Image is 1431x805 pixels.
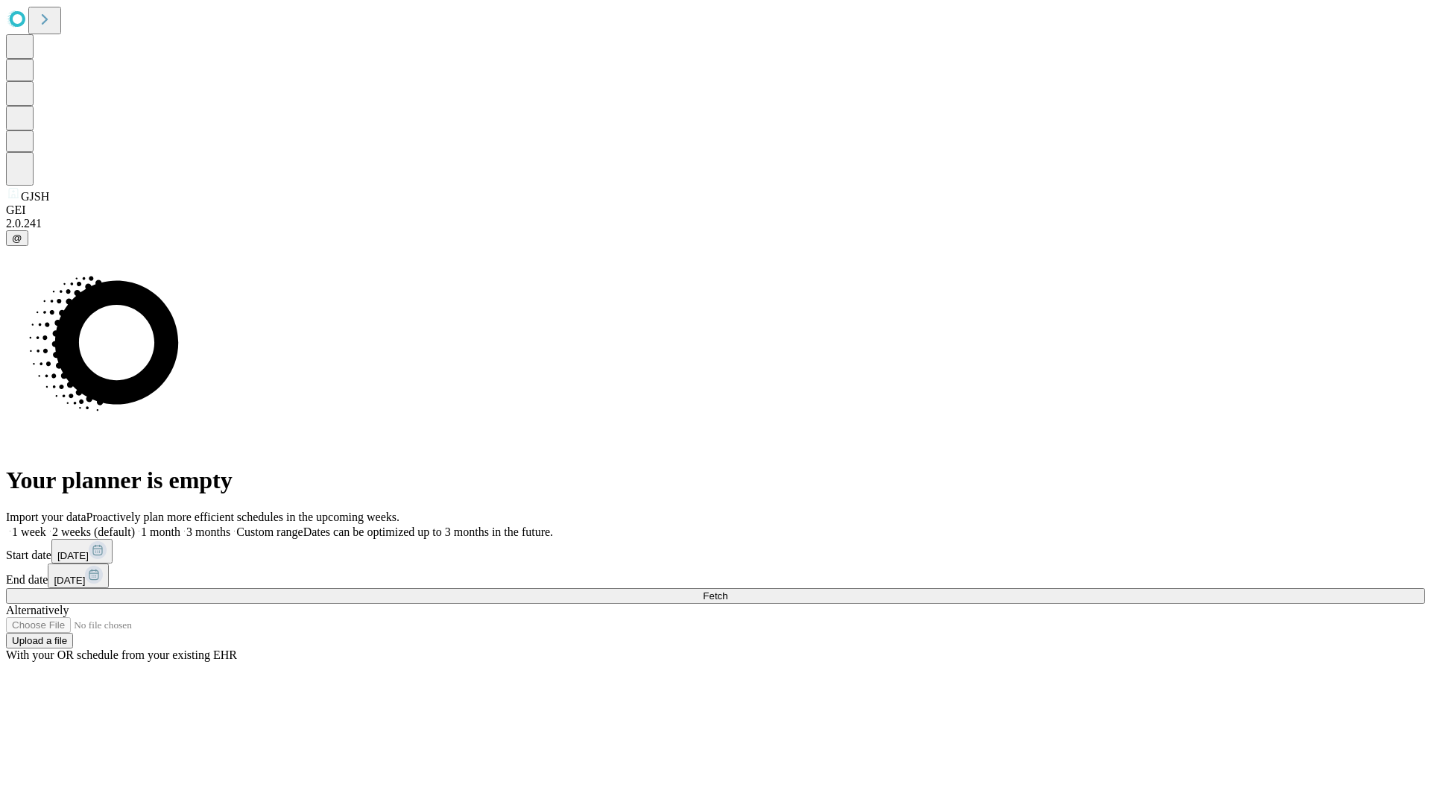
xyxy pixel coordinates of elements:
div: GEI [6,203,1425,217]
span: 3 months [186,525,230,538]
span: Custom range [236,525,303,538]
span: With your OR schedule from your existing EHR [6,648,237,661]
span: Import your data [6,511,86,523]
span: Dates can be optimized up to 3 months in the future. [303,525,553,538]
button: Fetch [6,588,1425,604]
span: GJSH [21,190,49,203]
span: Alternatively [6,604,69,616]
button: @ [6,230,28,246]
span: [DATE] [57,550,89,561]
span: [DATE] [54,575,85,586]
span: 1 month [141,525,180,538]
div: 2.0.241 [6,217,1425,230]
div: End date [6,563,1425,588]
div: Start date [6,539,1425,563]
button: [DATE] [51,539,113,563]
span: 1 week [12,525,46,538]
h1: Your planner is empty [6,467,1425,494]
span: @ [12,233,22,244]
button: Upload a file [6,633,73,648]
button: [DATE] [48,563,109,588]
span: 2 weeks (default) [52,525,135,538]
span: Fetch [703,590,727,602]
span: Proactively plan more efficient schedules in the upcoming weeks. [86,511,399,523]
